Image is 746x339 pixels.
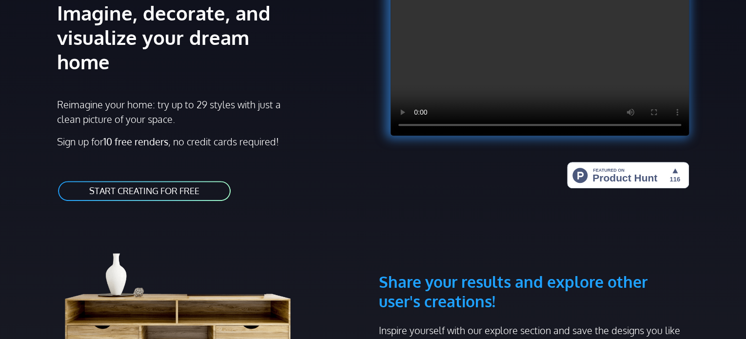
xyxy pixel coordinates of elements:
p: Sign up for , no credit cards required! [57,134,367,149]
h2: Imagine, decorate, and visualize your dream home [57,0,305,74]
a: START CREATING FOR FREE [57,180,232,202]
img: HomeStyler AI - Interior Design Made Easy: One Click to Your Dream Home | Product Hunt [567,162,689,188]
strong: 10 free renders [103,135,168,148]
p: Reimagine your home: try up to 29 styles with just a clean picture of your space. [57,97,290,126]
h3: Share your results and explore other user's creations! [379,225,689,311]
